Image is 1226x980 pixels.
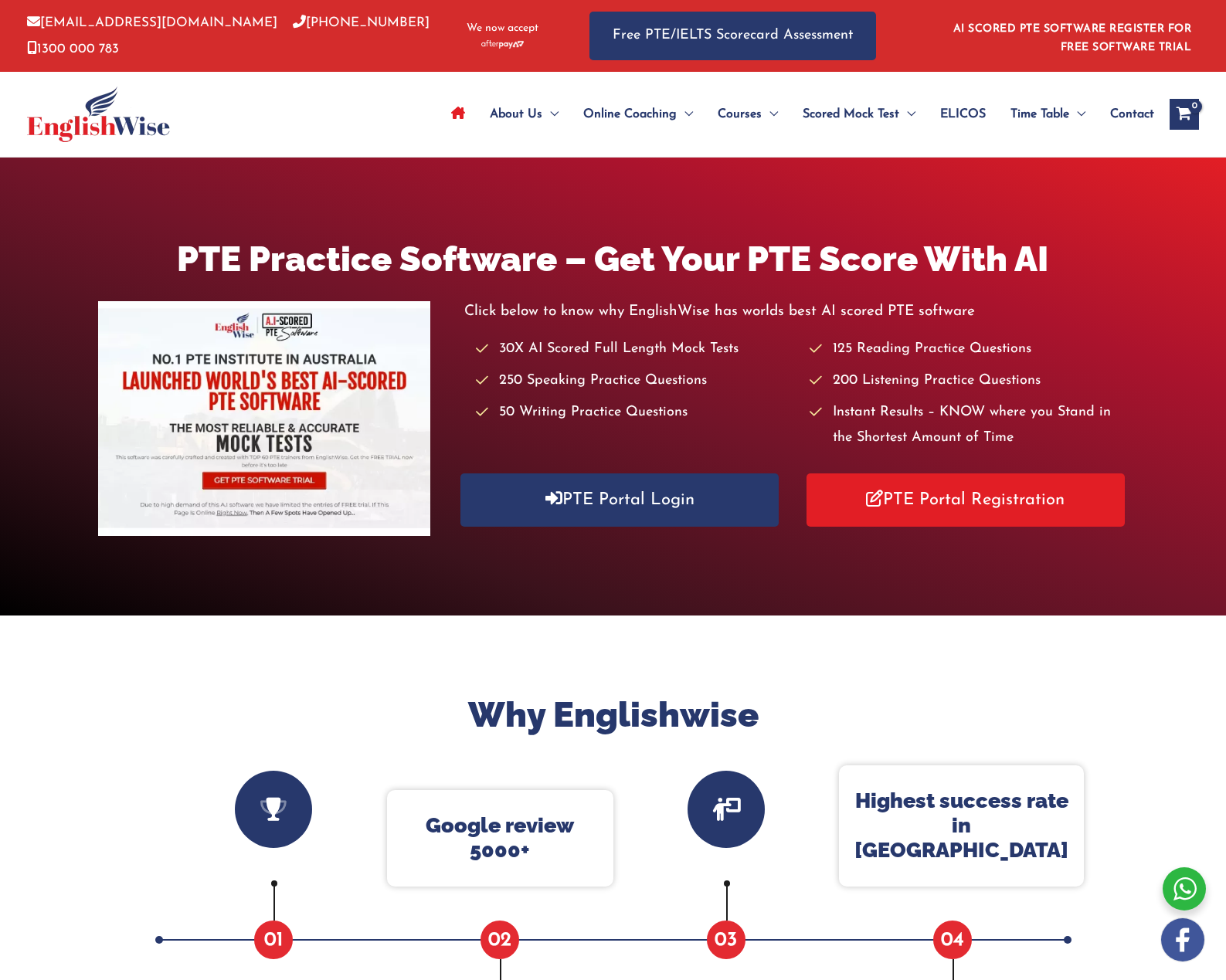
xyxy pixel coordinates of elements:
[467,21,538,36] span: We now accept
[98,301,430,536] img: pte-institute-main
[481,921,519,959] span: 02
[439,87,1154,141] nav: Site Navigation: Main Menu
[476,368,794,394] li: 250 Speaking Practice Questions
[583,87,677,141] span: Online Coaching
[477,87,571,141] a: About UsMenu Toggle
[481,40,524,49] img: Afterpay-Logo
[1161,918,1204,961] img: white-facebook.png
[944,11,1199,61] aside: Header Widget 1
[677,87,693,141] span: Menu Toggle
[899,87,915,141] span: Menu Toggle
[464,299,1128,324] p: Click below to know why EnglishWise has worlds best AI scored PTE software
[98,235,1128,283] h1: PTE Practice Software – Get Your PTE Score With AI
[998,87,1098,141] a: Time TableMenu Toggle
[589,12,876,60] a: Free PTE/IELTS Scorecard Assessment
[1110,87,1154,141] span: Contact
[542,87,559,141] span: Menu Toggle
[953,23,1192,53] a: AI SCORED PTE SOFTWARE REGISTER FOR FREE SOFTWARE TRIAL
[1098,87,1154,141] a: Contact
[1069,87,1085,141] span: Menu Toggle
[490,87,542,141] span: About Us
[571,87,705,141] a: Online CoachingMenu Toggle
[27,42,119,56] a: 1300 000 783
[27,86,170,142] img: cropped-ew-logo
[27,16,277,29] a: [EMAIL_ADDRESS][DOMAIN_NAME]
[460,473,779,527] a: PTE Portal Login
[940,87,986,141] span: ELICOS
[1170,99,1199,130] a: View Shopping Cart, empty
[807,473,1125,527] a: PTE Portal Registration
[254,921,293,959] span: 01
[705,87,790,141] a: CoursesMenu Toggle
[933,921,972,959] span: 04
[293,16,430,29] a: [PHONE_NUMBER]
[928,87,998,141] a: ELICOS
[810,400,1128,452] li: Instant Results – KNOW where you Stand in the Shortest Amount of Time
[810,337,1128,362] li: 125 Reading Practice Questions
[707,921,745,959] span: 03
[1010,87,1069,141] span: Time Table
[150,693,1077,738] h2: Why Englishwise
[476,337,794,362] li: 30X AI Scored Full Length Mock Tests
[718,87,762,141] span: Courses
[402,813,598,863] p: Google review 5000+
[810,368,1128,394] li: 200 Listening Practice Questions
[790,87,928,141] a: Scored Mock TestMenu Toggle
[476,400,794,426] li: 50 Writing Practice Questions
[803,87,899,141] span: Scored Mock Test
[854,788,1068,863] p: Highest success rate in [GEOGRAPHIC_DATA]
[762,87,778,141] span: Menu Toggle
